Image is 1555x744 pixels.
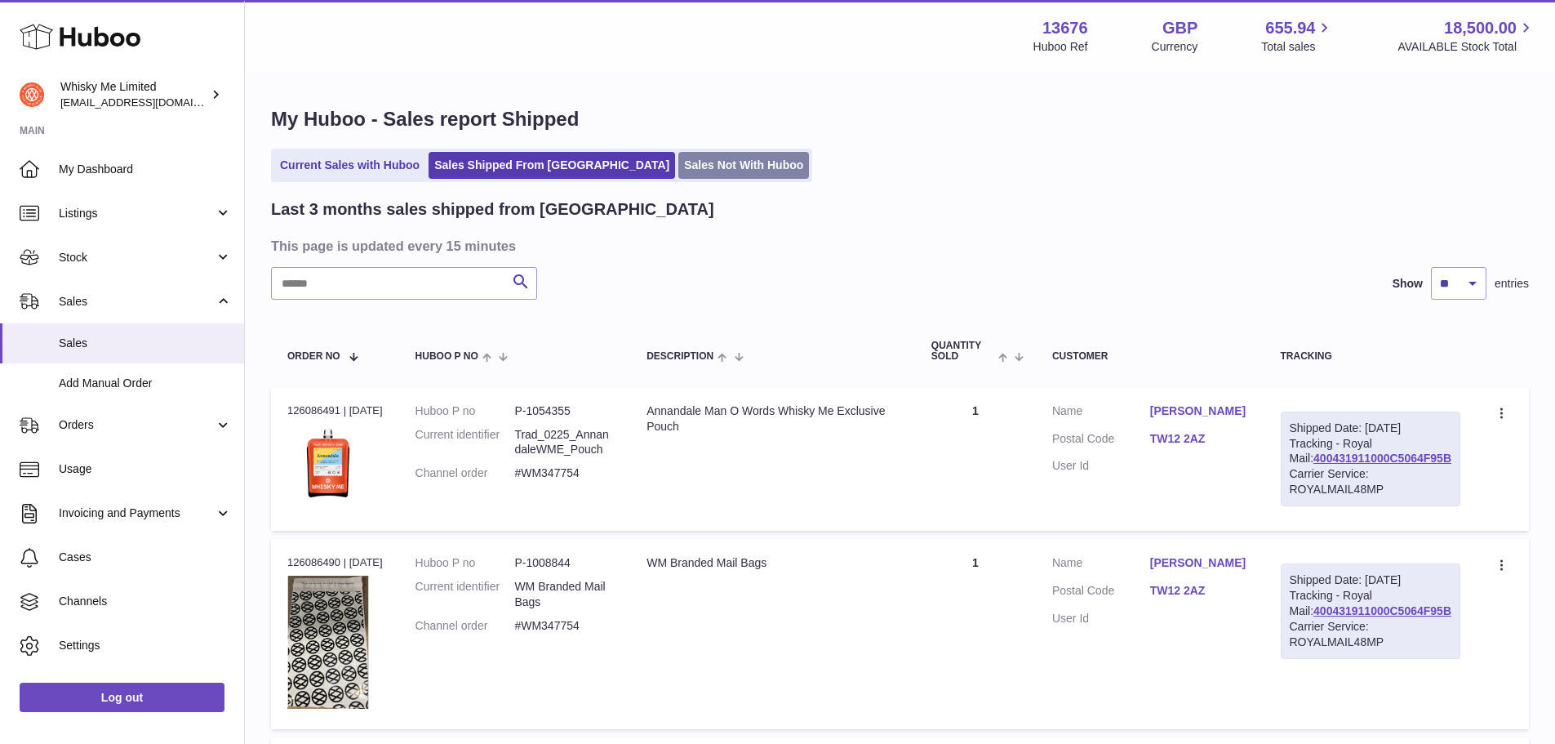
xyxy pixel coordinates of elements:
[1290,619,1452,650] div: Carrier Service: ROYALMAIL48MP
[1281,351,1461,362] div: Tracking
[415,403,515,419] dt: Huboo P no
[415,466,515,481] dt: Channel order
[915,387,1036,531] td: 1
[678,152,809,179] a: Sales Not With Huboo
[287,351,340,362] span: Order No
[1033,39,1088,55] div: Huboo Ref
[60,79,207,110] div: Whisky Me Limited
[60,96,240,109] span: [EMAIL_ADDRESS][DOMAIN_NAME]
[287,555,383,570] div: 126086490 | [DATE]
[271,237,1525,255] h3: This page is updated every 15 minutes
[1261,39,1334,55] span: Total sales
[514,403,614,419] dd: P-1054355
[20,82,44,107] img: orders@whiskyshop.com
[1052,403,1150,423] dt: Name
[514,466,614,481] dd: #WM347754
[1150,403,1248,419] a: [PERSON_NAME]
[915,539,1036,729] td: 1
[1313,452,1451,465] a: 400431911000C5064F95B
[59,206,215,221] span: Listings
[59,417,215,433] span: Orders
[1261,17,1334,55] a: 655.94 Total sales
[514,618,614,634] dd: #WM347754
[1495,276,1529,292] span: entries
[59,550,232,565] span: Cases
[1052,458,1150,474] dt: User Id
[1393,276,1423,292] label: Show
[1052,351,1248,362] div: Customer
[514,427,614,458] dd: Trad_0225_AnnandaleWME_Pouch
[59,461,232,477] span: Usage
[59,162,232,177] span: My Dashboard
[646,555,899,571] div: WM Branded Mail Bags
[1150,555,1248,571] a: [PERSON_NAME]
[1313,604,1451,617] a: 400431911000C5064F95B
[514,579,614,610] dd: WM Branded Mail Bags
[1290,572,1452,588] div: Shipped Date: [DATE]
[1397,17,1535,55] a: 18,500.00 AVAILABLE Stock Total
[59,294,215,310] span: Sales
[415,579,515,610] dt: Current identifier
[415,618,515,634] dt: Channel order
[1281,564,1461,658] div: Tracking - Royal Mail:
[274,152,425,179] a: Current Sales with Huboo
[1162,17,1197,39] strong: GBP
[415,555,515,571] dt: Huboo P no
[415,427,515,458] dt: Current identifier
[59,250,215,265] span: Stock
[1397,39,1535,55] span: AVAILABLE Stock Total
[429,152,675,179] a: Sales Shipped From [GEOGRAPHIC_DATA]
[514,555,614,571] dd: P-1008844
[20,683,224,712] a: Log out
[1265,17,1315,39] span: 655.94
[59,506,215,521] span: Invoicing and Payments
[1052,431,1150,451] dt: Postal Code
[59,638,232,653] span: Settings
[1052,611,1150,626] dt: User Id
[59,336,232,351] span: Sales
[1281,412,1461,506] div: Tracking - Royal Mail:
[415,351,478,362] span: Huboo P no
[1290,421,1452,436] div: Shipped Date: [DATE]
[1042,17,1088,39] strong: 13676
[1152,39,1198,55] div: Currency
[1290,466,1452,497] div: Carrier Service: ROYALMAIL48MP
[1052,583,1150,603] dt: Postal Code
[646,351,713,362] span: Description
[646,403,899,434] div: Annandale Man O Words Whisky Me Exclusive Pouch
[271,106,1529,132] h1: My Huboo - Sales report Shipped
[287,576,369,710] img: 1725358317.png
[287,423,369,505] img: 1754996474.png
[287,403,383,418] div: 126086491 | [DATE]
[271,198,714,221] h2: Last 3 months sales shipped from [GEOGRAPHIC_DATA]
[59,594,232,609] span: Channels
[1052,555,1150,575] dt: Name
[931,341,994,362] span: Quantity Sold
[1150,431,1248,447] a: TW12 2AZ
[59,376,232,391] span: Add Manual Order
[1150,583,1248,599] a: TW12 2AZ
[1444,17,1517,39] span: 18,500.00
